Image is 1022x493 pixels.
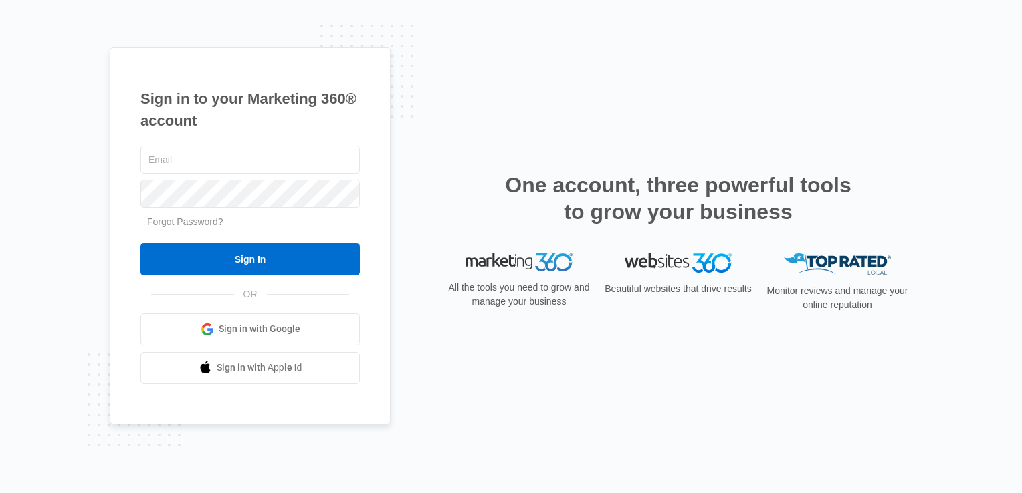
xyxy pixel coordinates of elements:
[784,253,891,275] img: Top Rated Local
[140,88,360,132] h1: Sign in to your Marketing 360® account
[140,313,360,345] a: Sign in with Google
[762,284,912,312] p: Monitor reviews and manage your online reputation
[147,216,223,227] a: Forgot Password?
[140,243,360,275] input: Sign In
[501,172,855,225] h2: One account, three powerful tools to grow your business
[217,361,302,375] span: Sign in with Apple Id
[234,287,267,301] span: OR
[625,253,732,273] img: Websites 360
[140,146,360,174] input: Email
[444,281,594,309] p: All the tools you need to grow and manage your business
[466,253,573,272] img: Marketing 360
[219,322,300,336] span: Sign in with Google
[140,352,360,384] a: Sign in with Apple Id
[603,282,753,296] p: Beautiful websites that drive results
